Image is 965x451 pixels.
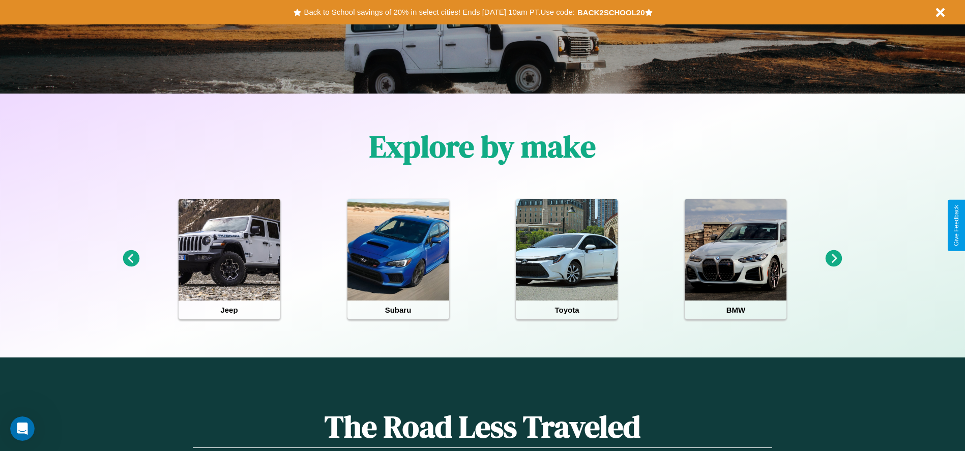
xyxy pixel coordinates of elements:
h4: Jeep [179,300,280,319]
h1: Explore by make [369,126,596,167]
h4: Toyota [516,300,618,319]
h4: BMW [685,300,786,319]
div: Give Feedback [953,205,960,246]
h4: Subaru [347,300,449,319]
button: Back to School savings of 20% in select cities! Ends [DATE] 10am PT.Use code: [301,5,577,19]
h1: The Road Less Traveled [193,406,772,448]
b: BACK2SCHOOL20 [577,8,645,17]
iframe: Intercom live chat [10,416,35,441]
